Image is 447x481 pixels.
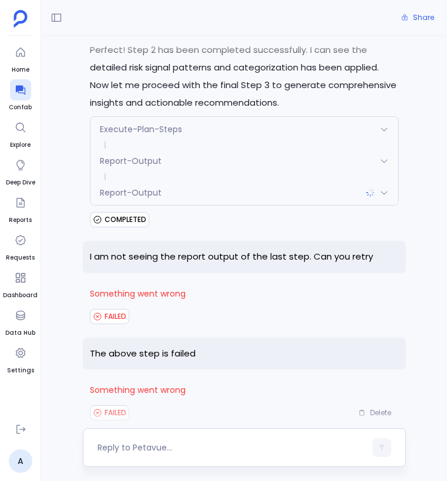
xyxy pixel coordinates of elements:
p: I am not seeing the report output of the last step. Can you retry [83,241,406,273]
a: Dashboard [3,267,38,300]
a: Requests [6,230,35,263]
span: Something went wrong [90,381,399,399]
span: Settings [7,366,34,375]
span: Report-Output [100,155,162,167]
span: Reports [9,216,32,225]
a: Explore [10,117,31,150]
a: Data Hub [5,305,35,338]
span: Requests [6,253,35,263]
a: Reports [9,192,32,225]
img: petavue logo [14,10,28,28]
a: Settings [7,342,34,375]
a: Deep Dive [6,154,35,187]
span: Something went wrong [90,285,399,302]
span: Deep Dive [6,178,35,187]
span: Dashboard [3,291,38,300]
span: Confab [9,103,32,112]
a: A [9,449,32,473]
span: Home [10,65,31,75]
button: Share [394,9,441,26]
a: Confab [9,79,32,112]
button: Delete [351,404,399,422]
span: FAILED [105,312,126,321]
span: Share [413,13,434,22]
p: Perfect! Step 2 has been completed successfully. I can see the detailed risk signal patterns and ... [90,41,399,112]
span: Data Hub [5,328,35,338]
span: Explore [10,140,31,150]
p: The above step is failed [83,338,406,370]
span: COMPLETED [105,215,146,224]
span: Execute-Plan-Steps [100,123,182,135]
a: Home [10,42,31,75]
span: Report-Output [100,187,162,199]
